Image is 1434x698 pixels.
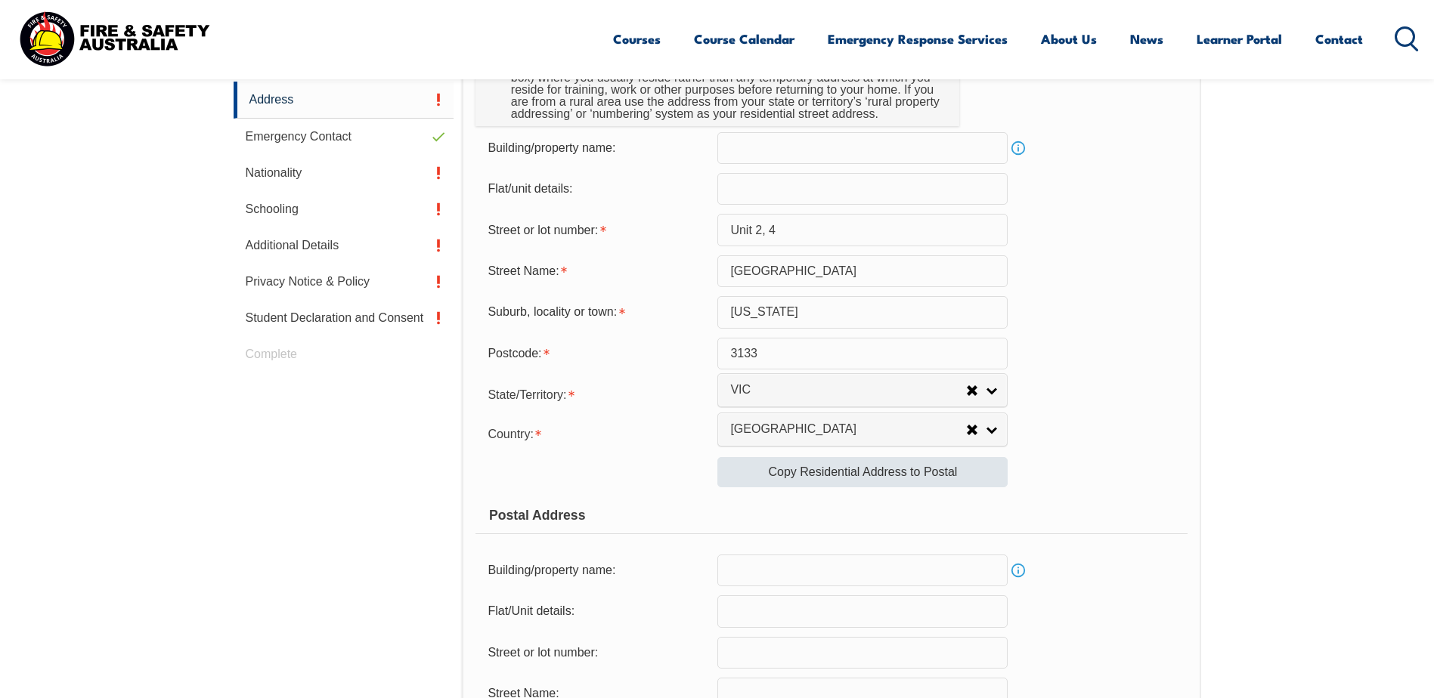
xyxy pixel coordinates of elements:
[1197,19,1282,59] a: Learner Portal
[613,19,661,59] a: Courses
[234,300,454,336] a: Student Declaration and Consent
[475,298,717,326] div: Suburb, locality or town is required.
[1130,19,1163,59] a: News
[234,191,454,227] a: Schooling
[730,382,966,398] span: VIC
[717,457,1008,487] a: Copy Residential Address to Postal
[1041,19,1097,59] a: About Us
[475,496,1187,534] div: Postal Address
[475,556,717,585] div: Building/property name:
[234,155,454,191] a: Nationality
[475,378,717,409] div: State/Territory is required.
[1315,19,1363,59] a: Contact
[475,257,717,286] div: Street Name is required.
[234,264,454,300] a: Privacy Notice & Policy
[234,227,454,264] a: Additional Details
[1008,137,1029,159] a: Info
[475,134,717,162] div: Building/property name:
[475,339,717,368] div: Postcode is required.
[475,174,717,203] div: Flat/unit details:
[475,638,717,667] div: Street or lot number:
[234,119,454,155] a: Emergency Contact
[730,422,966,437] span: [GEOGRAPHIC_DATA]
[1008,560,1029,581] a: Info
[694,19,794,59] a: Course Calendar
[234,82,454,119] a: Address
[488,428,533,440] span: Country:
[475,215,717,244] div: Street or lot number is required.
[475,597,717,625] div: Flat/Unit details:
[475,418,717,448] div: Country is required.
[828,19,1008,59] a: Emergency Response Services
[488,388,566,401] span: State/Territory:
[505,54,948,126] div: Please provide the physical address (street number and name not post office box) where you usuall...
